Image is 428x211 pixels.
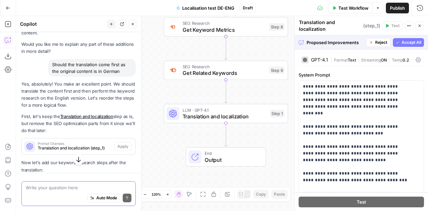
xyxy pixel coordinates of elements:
button: Reject [366,38,390,47]
button: Accept All [393,38,424,47]
span: Draft [243,5,253,11]
div: EndOutput [164,147,288,167]
div: Step 1 [270,110,285,117]
span: End [205,150,259,156]
button: Localisation test DE-ENG [172,3,238,13]
p: Now let's add our keyword research steps after the translation: [21,159,136,173]
div: SEO ResearchGet Keyword MetricsStep 8 [164,17,288,37]
span: SEO Research [183,20,266,26]
div: LLM · GPT-4.1Translation and localizationStep 1 [164,104,288,123]
span: ON [381,58,387,63]
span: 120% [151,192,161,197]
span: Prompt Changes [38,142,112,145]
g: Edge from step_9 to step_1 [225,80,227,103]
a: Translation and localization [60,114,113,119]
div: Copilot [20,21,105,27]
button: Test Workflow [328,3,372,13]
span: ( step_1 ) [363,22,380,29]
span: Accept All [402,39,421,45]
span: Test [357,198,366,205]
span: Format [334,58,348,63]
span: | [331,56,334,63]
span: Output [205,156,259,164]
span: LLM · GPT-4.1 [183,107,267,113]
span: 0.2 [403,58,409,63]
img: 8a3tdog8tf0qdwwcclgyu02y995m [169,66,177,74]
span: Copy [256,191,266,197]
span: Proposed Improvements [307,39,363,46]
div: Step 8 [269,23,285,31]
div: SEO ResearchGet Related KeywordsStep 9 [164,61,288,80]
span: Publish [390,5,405,11]
button: Test [299,196,424,207]
p: Would you like me to explain any part of these additions in more detail? [21,41,136,55]
button: Paste [271,190,288,199]
span: Paste [274,191,285,197]
span: Reject [375,39,387,45]
div: Step 9 [269,67,285,74]
button: Apply [114,142,131,151]
img: v3j4otw2j2lxnxfkcl44e66h4fup [169,23,177,30]
div: Should the translation come first as the original content is in German [48,59,136,77]
g: Edge from step_8 to step_9 [225,36,227,60]
span: Get Related Keywords [183,69,266,77]
span: SEO Research [183,64,266,70]
g: Edge from step_1 to end [225,123,227,146]
button: Test [382,21,403,30]
span: | [387,56,392,63]
button: Publish [386,3,409,13]
p: Yes, absolutely! You make an excellent point. We should translate the content first and then perf... [21,81,136,109]
button: Auto Mode [87,193,120,202]
div: GPT-4.1 [311,58,328,62]
span: Localisation test DE-ENG [182,5,234,11]
span: Apply [117,143,128,149]
span: Test Workflow [338,5,368,11]
span: Streaming [361,58,381,63]
p: First, let's keep the step as is, but remove the SEO optimization parts from it since we'll do th... [21,113,136,134]
textarea: Translation and localization [299,19,361,32]
span: | [356,56,361,63]
span: Translation and localization [183,112,267,120]
span: Text [348,58,356,63]
label: System Prompt [299,72,424,78]
button: Copy [253,190,269,199]
span: Get Keyword Metrics [183,26,266,34]
span: Translation and localization (step_1) [38,145,112,151]
span: Auto Mode [96,195,117,201]
span: Temp [392,58,403,63]
span: Test [391,23,400,29]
